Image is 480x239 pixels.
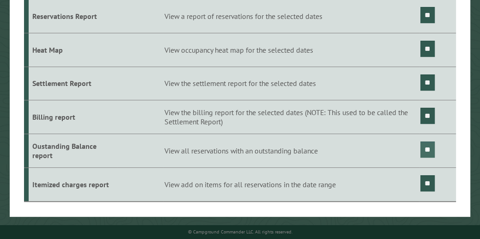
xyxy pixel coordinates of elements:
td: Billing report [29,100,117,134]
small: © Campground Commander LLC. All rights reserved. [188,229,292,235]
td: Itemized charges report [29,168,117,202]
td: View the billing report for the selected dates (NOTE: This used to be called the Settlement Report) [163,100,419,134]
td: View add on items for all reservations in the date range [163,168,419,202]
td: View occupancy heat map for the selected dates [163,33,419,67]
td: Oustanding Balance report [29,134,117,168]
td: Settlement Report [29,67,117,100]
td: View the settlement report for the selected dates [163,67,419,100]
td: Heat Map [29,33,117,67]
td: View all reservations with an outstanding balance [163,134,419,168]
